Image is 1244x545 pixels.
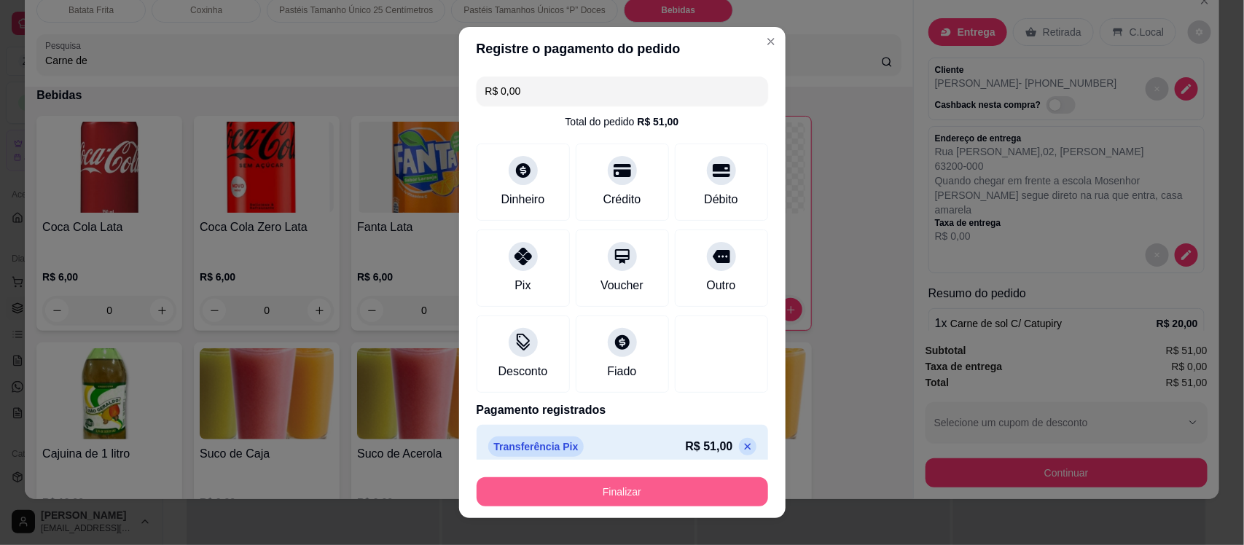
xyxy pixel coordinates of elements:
div: R$ 51,00 [638,114,679,129]
p: R$ 51,00 [686,438,733,455]
button: Finalizar [477,477,768,506]
div: Fiado [607,363,636,380]
div: Desconto [498,363,548,380]
div: Dinheiro [501,191,545,208]
div: Voucher [601,277,643,294]
div: Crédito [603,191,641,208]
p: Pagamento registrados [477,401,768,419]
div: Total do pedido [566,114,679,129]
div: Débito [704,191,738,208]
header: Registre o pagamento do pedido [459,27,786,71]
div: Outro [706,277,735,294]
button: Close [759,30,783,53]
input: Ex.: hambúrguer de cordeiro [485,77,759,106]
p: Transferência Pix [488,436,584,457]
div: Pix [515,277,531,294]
